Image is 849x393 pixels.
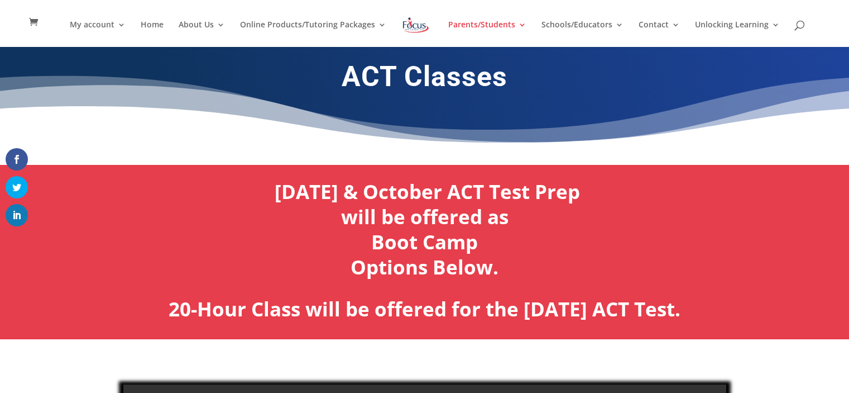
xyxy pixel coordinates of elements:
a: Home [141,21,164,47]
a: [DATE] & October ACT Test Prep [275,178,580,205]
a: Contact [639,21,680,47]
a: Online Products/Tutoring Packages [240,21,386,47]
a: About Us [179,21,225,47]
a: Schools/Educators [541,21,623,47]
a: Parents/Students [448,21,526,47]
a: will be offered as [341,203,509,230]
img: Focus on Learning [401,15,430,35]
a: Unlocking Learning [695,21,780,47]
a: Boot Camp [371,229,478,255]
a: Options Below. [351,254,498,280]
b: 20-Hour Class will be offered for the [DATE] ACT Test. [169,296,680,322]
h1: ACT Classes [123,60,726,99]
a: My account [70,21,126,47]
